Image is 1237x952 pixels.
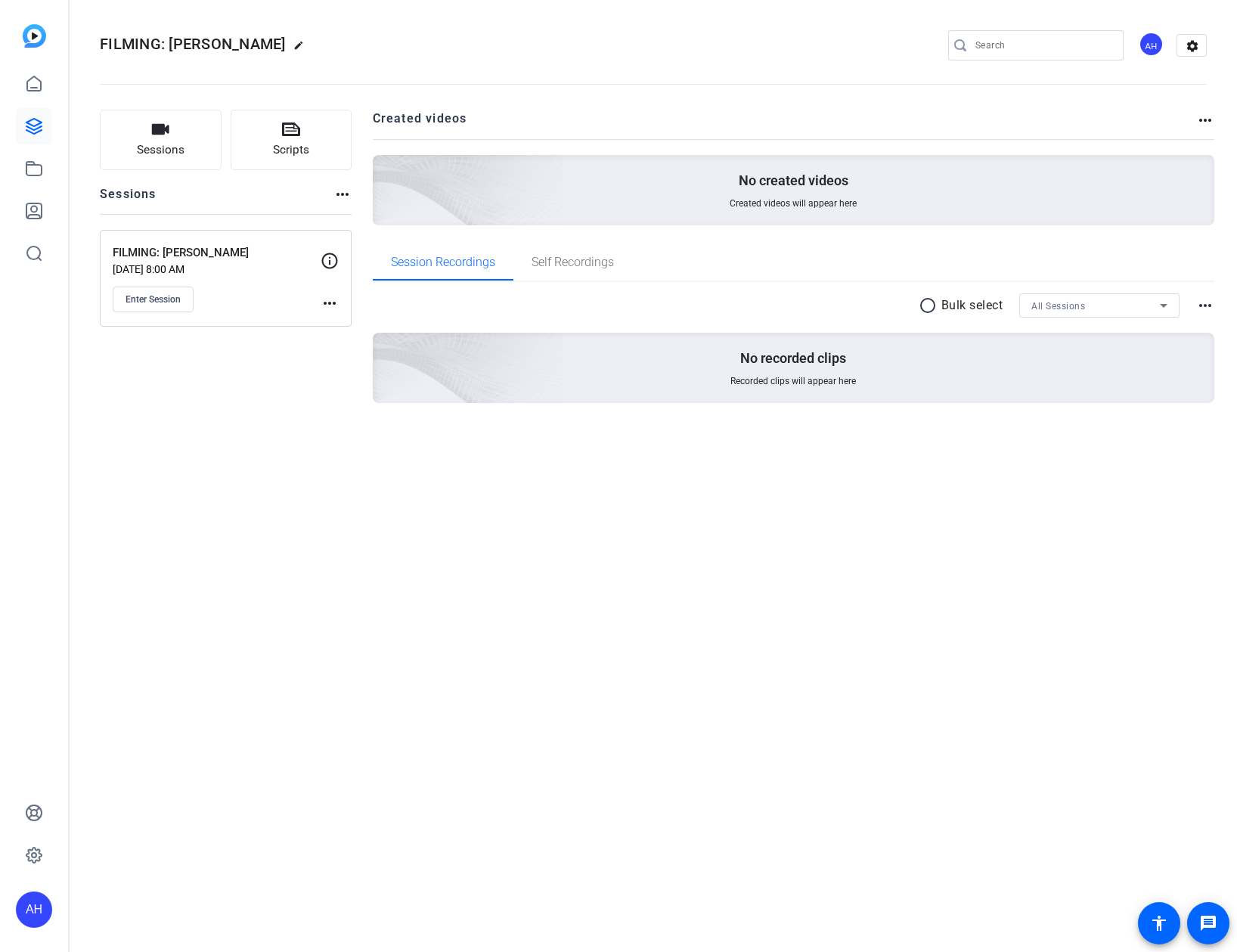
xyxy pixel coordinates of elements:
[941,296,1003,315] p: Bulk select
[373,110,1197,139] h2: Created videos
[1196,296,1214,315] mat-icon: more_horiz
[273,141,309,159] span: Scripts
[333,185,352,203] mat-icon: more_horiz
[113,263,321,275] p: [DATE] 8:00 AM
[203,5,564,333] img: Creted videos background
[113,287,194,312] button: Enter Session
[126,293,181,305] span: Enter Session
[1031,301,1085,312] span: All Sessions
[293,40,312,58] mat-icon: edit
[1150,914,1168,932] mat-icon: accessibility
[1196,111,1214,129] mat-icon: more_horiz
[975,36,1111,54] input: Search
[740,349,846,367] p: No recorded clips
[203,183,564,511] img: embarkstudio-empty-session.png
[1139,32,1165,58] ngx-avatar: Addie Hackshaw
[231,110,352,170] button: Scripts
[16,892,52,928] div: AH
[137,141,184,159] span: Sessions
[321,294,339,312] mat-icon: more_horiz
[739,172,848,190] p: No created videos
[532,256,614,268] span: Self Recordings
[100,110,222,170] button: Sessions
[730,197,857,209] span: Created videos will appear here
[391,256,495,268] span: Session Recordings
[1139,32,1164,57] div: AH
[919,296,941,315] mat-icon: radio_button_unchecked
[100,35,286,53] span: FILMING: [PERSON_NAME]
[1177,35,1208,57] mat-icon: settings
[113,244,321,262] p: FILMING: [PERSON_NAME]
[100,185,157,214] h2: Sessions
[1199,914,1217,932] mat-icon: message
[730,375,856,387] span: Recorded clips will appear here
[23,24,46,48] img: blue-gradient.svg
